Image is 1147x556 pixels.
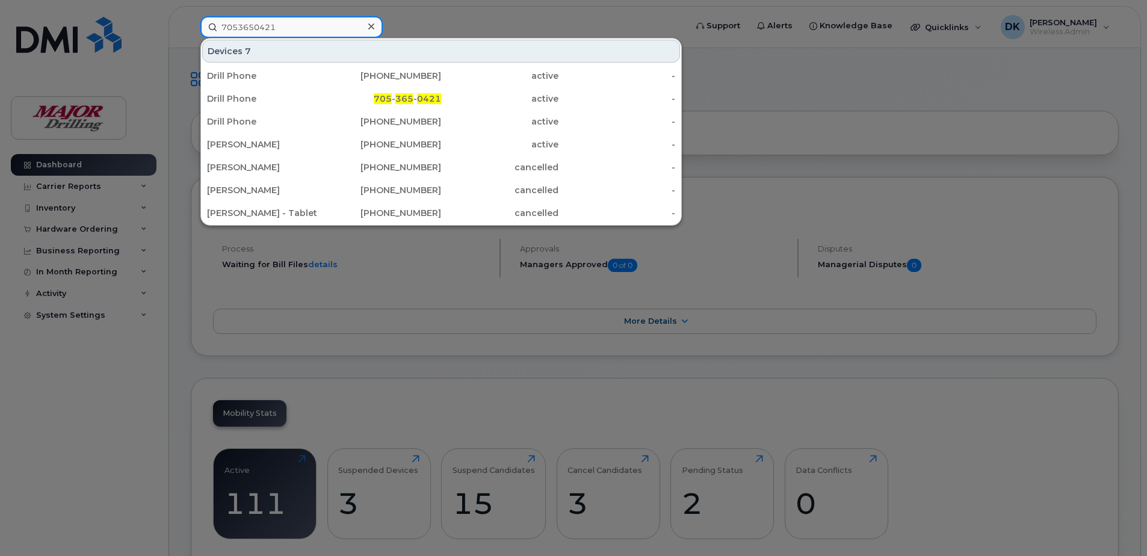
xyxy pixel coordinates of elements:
a: Drill Phone[PHONE_NUMBER]active- [202,111,680,132]
div: active [441,116,558,128]
div: [PHONE_NUMBER] [324,184,442,196]
div: [PHONE_NUMBER] [324,161,442,173]
div: cancelled [441,184,558,196]
div: - [558,207,676,219]
div: [PHONE_NUMBER] [324,207,442,219]
div: [PERSON_NAME] [207,138,324,150]
div: - [558,93,676,105]
div: cancelled [441,161,558,173]
a: [PERSON_NAME][PHONE_NUMBER]active- [202,134,680,155]
a: Drill Phone[PHONE_NUMBER]active- [202,65,680,87]
div: active [441,93,558,105]
div: [PHONE_NUMBER] [324,116,442,128]
div: - [558,184,676,196]
div: - [558,138,676,150]
div: Drill Phone [207,116,324,128]
div: cancelled [441,207,558,219]
a: Drill Phone705-365-0421active- [202,88,680,110]
a: [PERSON_NAME] - Tablet[PHONE_NUMBER]cancelled- [202,202,680,224]
div: - [558,116,676,128]
div: active [441,70,558,82]
div: [PERSON_NAME] [207,161,324,173]
div: - [558,161,676,173]
span: 7 [245,45,251,57]
a: [PERSON_NAME][PHONE_NUMBER]cancelled- [202,156,680,178]
div: [PHONE_NUMBER] [324,70,442,82]
span: 705 [374,93,392,104]
span: 0421 [417,93,441,104]
div: Drill Phone [207,70,324,82]
div: [PERSON_NAME] - Tablet [207,207,324,219]
div: - [558,70,676,82]
span: 365 [395,93,413,104]
div: Drill Phone [207,93,324,105]
div: [PHONE_NUMBER] [324,138,442,150]
div: active [441,138,558,150]
div: [PERSON_NAME] [207,184,324,196]
div: Devices [202,40,680,63]
div: - - [324,93,442,105]
a: [PERSON_NAME][PHONE_NUMBER]cancelled- [202,179,680,201]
